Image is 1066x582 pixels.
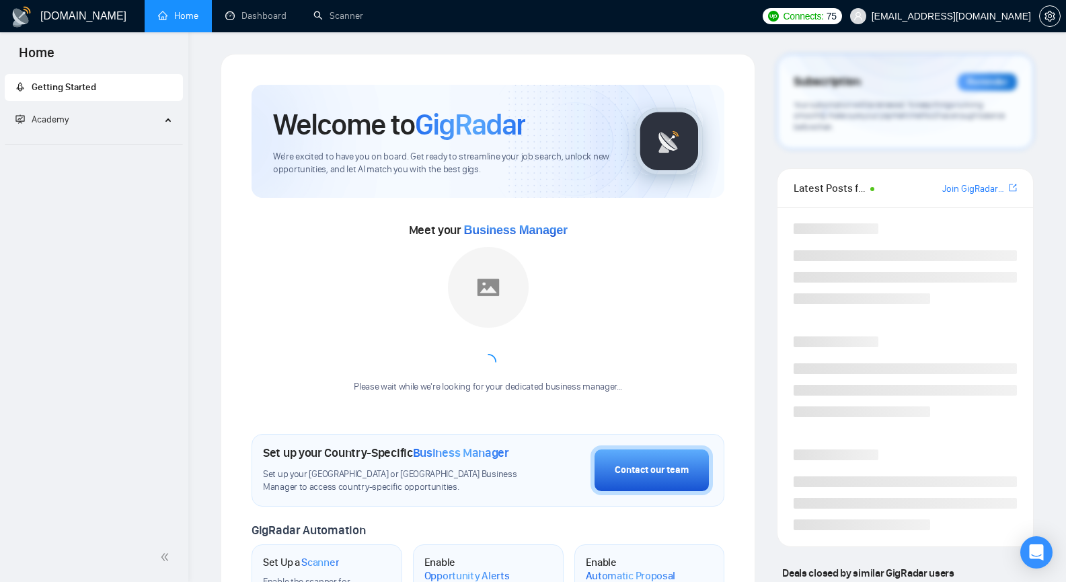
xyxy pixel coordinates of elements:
[1020,536,1053,569] div: Open Intercom Messenger
[1009,182,1017,194] a: export
[15,82,25,92] span: rocket
[783,9,823,24] span: Connects:
[301,556,339,569] span: Scanner
[768,11,779,22] img: upwork-logo.png
[32,81,96,93] span: Getting Started
[263,445,509,460] h1: Set up your Country-Specific
[415,106,525,143] span: GigRadar
[252,523,365,538] span: GigRadar Automation
[794,71,860,94] span: Subscription
[1040,11,1060,22] span: setting
[5,74,183,101] li: Getting Started
[942,182,1006,196] a: Join GigRadar Slack Community
[615,463,689,478] div: Contact our team
[827,9,837,24] span: 75
[464,223,568,237] span: Business Manager
[11,6,32,28] img: logo
[424,556,520,582] h1: Enable
[480,354,496,370] span: loading
[413,445,509,460] span: Business Manager
[346,381,630,394] div: Please wait while we're looking for your dedicated business manager...
[5,139,183,147] li: Academy Homepage
[448,247,529,328] img: placeholder.png
[158,10,198,22] a: homeHome
[794,100,1005,132] span: Your subscription will be renewed. To keep things running smoothly, make sure your payment method...
[591,445,713,495] button: Contact our team
[273,106,525,143] h1: Welcome to
[15,114,25,124] span: fund-projection-screen
[32,114,69,125] span: Academy
[958,73,1017,91] div: Reminder
[160,550,174,564] span: double-left
[636,108,703,175] img: gigradar-logo.png
[853,11,863,21] span: user
[8,43,65,71] span: Home
[409,223,568,238] span: Meet your
[263,556,339,569] h1: Set Up a
[1039,5,1061,27] button: setting
[1039,11,1061,22] a: setting
[794,180,866,196] span: Latest Posts from the GigRadar Community
[15,114,69,125] span: Academy
[313,10,363,22] a: searchScanner
[273,151,614,176] span: We're excited to have you on board. Get ready to streamline your job search, unlock new opportuni...
[1009,182,1017,193] span: export
[263,468,523,494] span: Set up your [GEOGRAPHIC_DATA] or [GEOGRAPHIC_DATA] Business Manager to access country-specific op...
[225,10,287,22] a: dashboardDashboard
